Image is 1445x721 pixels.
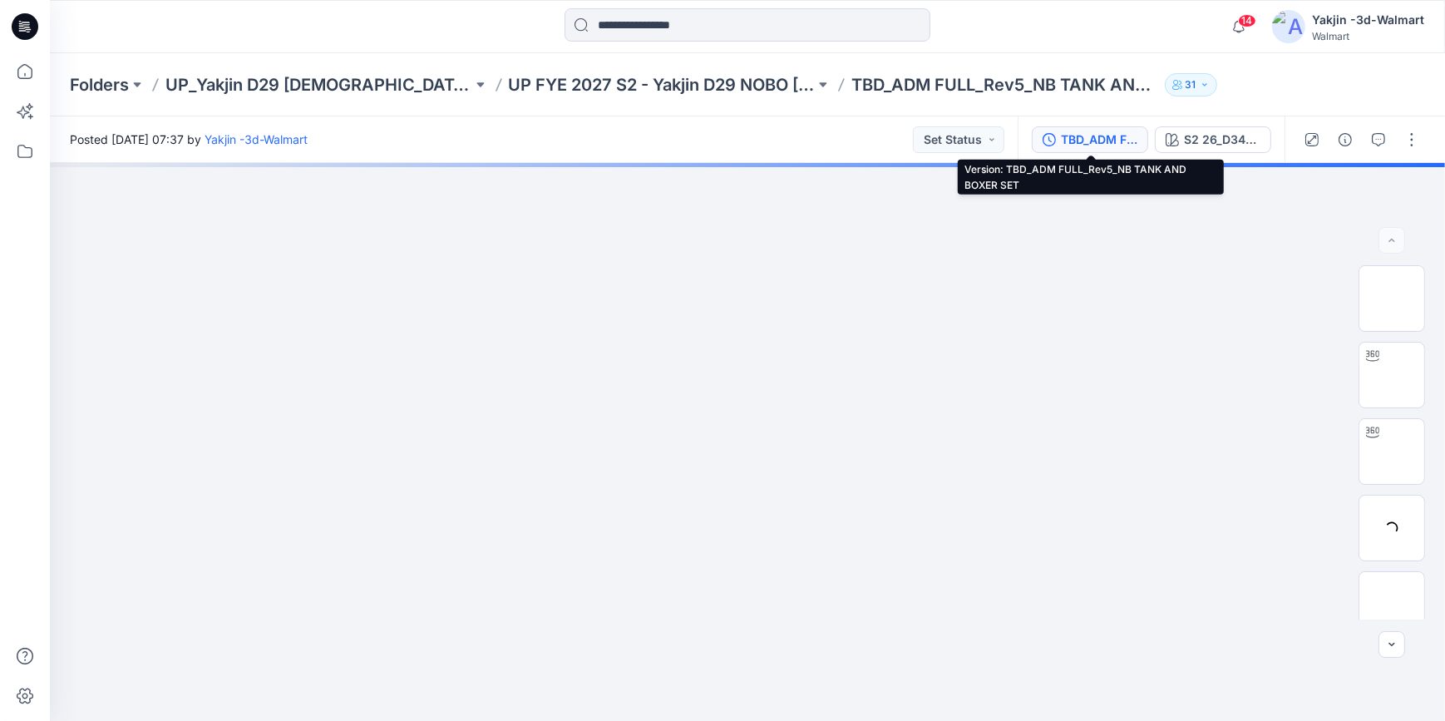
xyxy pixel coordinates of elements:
div: S2 26_D34_NB_STRAWBERRIES GINGHAM v1 rpt_CW3_VIV WHT ROSY PETAL_WM [1184,131,1260,149]
a: Yakjin -3d-Walmart [205,132,308,146]
a: UP FYE 2027 S2 - Yakjin D29 NOBO [DEMOGRAPHIC_DATA] Sleepwear [509,73,816,96]
a: Folders [70,73,129,96]
div: Walmart [1312,30,1424,42]
img: avatar [1272,10,1305,43]
span: Posted [DATE] 07:37 by [70,131,308,148]
div: Yakjin -3d-Walmart [1312,10,1424,30]
a: UP_Yakjin D29 [DEMOGRAPHIC_DATA] Sleep [165,73,472,96]
div: TBD_ADM FULL_Rev5_NB TANK AND BOXER SET [1061,131,1137,149]
button: 31 [1165,73,1217,96]
span: 14 [1238,14,1256,27]
p: 31 [1186,76,1196,94]
button: Details [1332,126,1359,153]
button: S2 26_D34_NB_STRAWBERRIES GINGHAM v1 rpt_CW3_VIV WHT ROSY PETAL_WM [1155,126,1271,153]
button: TBD_ADM FULL_Rev5_NB TANK AND BOXER SET [1032,126,1148,153]
p: TBD_ADM FULL_Rev5_NB TANK AND BOXER SET [851,73,1158,96]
